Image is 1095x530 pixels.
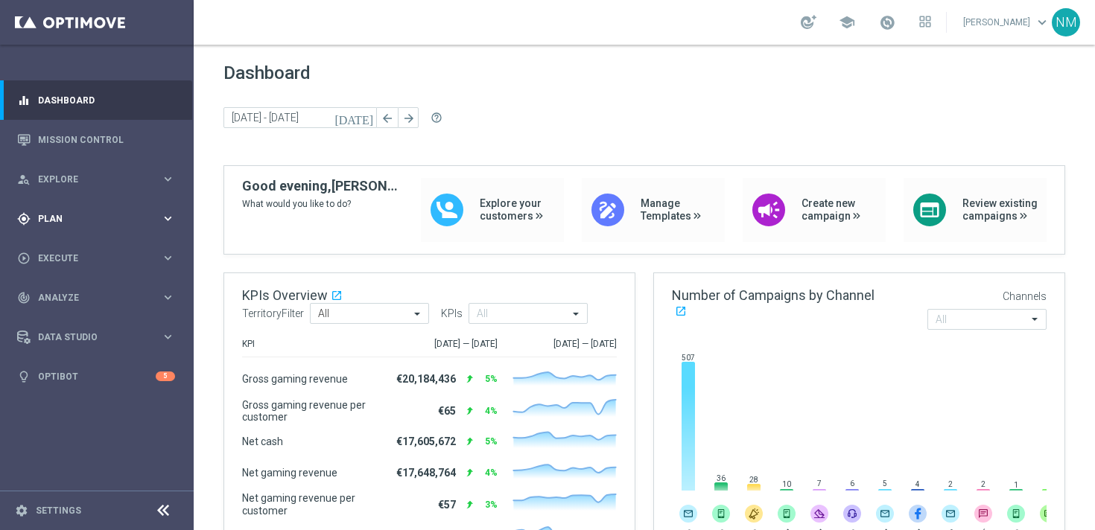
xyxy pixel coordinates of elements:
a: [PERSON_NAME]keyboard_arrow_down [962,11,1052,33]
span: Execute [38,254,161,263]
span: school [839,14,855,31]
button: Data Studio keyboard_arrow_right [16,331,176,343]
i: keyboard_arrow_right [161,172,175,186]
div: Explore [17,173,161,186]
div: Plan [17,212,161,226]
div: Execute [17,252,161,265]
a: Mission Control [38,120,175,159]
i: keyboard_arrow_right [161,290,175,304]
button: person_search Explore keyboard_arrow_right [16,173,176,185]
div: Optibot [17,357,175,396]
i: settings [15,504,28,517]
button: track_changes Analyze keyboard_arrow_right [16,292,176,304]
span: Data Studio [38,333,161,342]
a: Optibot [38,357,156,396]
i: gps_fixed [17,212,31,226]
button: play_circle_outline Execute keyboard_arrow_right [16,252,176,264]
i: person_search [17,173,31,186]
div: Mission Control [17,120,175,159]
button: lightbulb Optibot 5 [16,371,176,383]
span: Analyze [38,293,161,302]
i: track_changes [17,291,31,304]
a: Settings [36,506,81,515]
a: Dashboard [38,80,175,120]
div: 5 [156,371,175,381]
button: equalizer Dashboard [16,95,176,106]
i: equalizer [17,94,31,107]
i: lightbulb [17,370,31,383]
div: NM [1052,8,1080,36]
div: Dashboard [17,80,175,120]
div: Analyze [17,291,161,304]
button: gps_fixed Plan keyboard_arrow_right [16,213,176,225]
i: play_circle_outline [17,252,31,265]
i: keyboard_arrow_right [161,251,175,265]
div: Data Studio [17,331,161,344]
span: Plan [38,214,161,223]
i: keyboard_arrow_right [161,211,175,226]
span: Explore [38,175,161,184]
i: keyboard_arrow_right [161,330,175,344]
button: Mission Control [16,134,176,146]
span: keyboard_arrow_down [1034,14,1050,31]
